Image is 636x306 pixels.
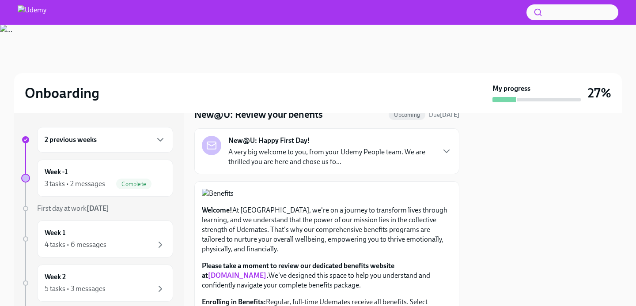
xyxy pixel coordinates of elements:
img: Udemy [18,5,46,19]
span: Due [429,111,459,119]
h4: New@U: Review your benefits [194,108,323,121]
p: At [GEOGRAPHIC_DATA], we're on a journey to transform lives through learning, and we understand t... [202,205,452,254]
button: Zoom image [202,189,452,198]
h6: Week -1 [45,167,68,177]
strong: Please take a moment to review our dedicated benefits website at . [202,261,394,280]
strong: Welcome! [202,206,232,214]
strong: My progress [492,84,530,93]
span: October 16th, 2025 08:00 [429,111,459,119]
a: [DOMAIN_NAME] [208,271,266,280]
strong: [DATE] [87,204,109,213]
div: 4 tasks • 6 messages [45,240,106,250]
span: First day at work [37,204,109,213]
div: 2 previous weeks [37,127,173,153]
div: 3 tasks • 2 messages [45,179,105,189]
h6: Week 1 [45,228,65,238]
a: Week -13 tasks • 2 messagesComplete [21,160,173,197]
p: A very big welcome to you, from your Udemy People team. We are thrilled you are here and chose us... [228,147,434,167]
a: Week 14 tasks • 6 messages [21,220,173,257]
a: First day at work[DATE] [21,204,173,213]
div: 5 tasks • 3 messages [45,284,106,294]
h2: Onboarding [25,84,99,102]
strong: [DATE] [440,111,459,119]
h6: 2 previous weeks [45,135,97,145]
span: Upcoming [389,112,425,118]
p: We've designed this space to help you understand and confidently navigate your complete benefits ... [202,261,452,290]
span: Complete [116,181,151,187]
h6: Week 2 [45,272,66,282]
strong: New@U: Happy First Day! [228,136,310,146]
strong: Enrolling in Benefits: [202,298,266,306]
h3: 27% [588,85,611,101]
a: Week 25 tasks • 3 messages [21,265,173,302]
